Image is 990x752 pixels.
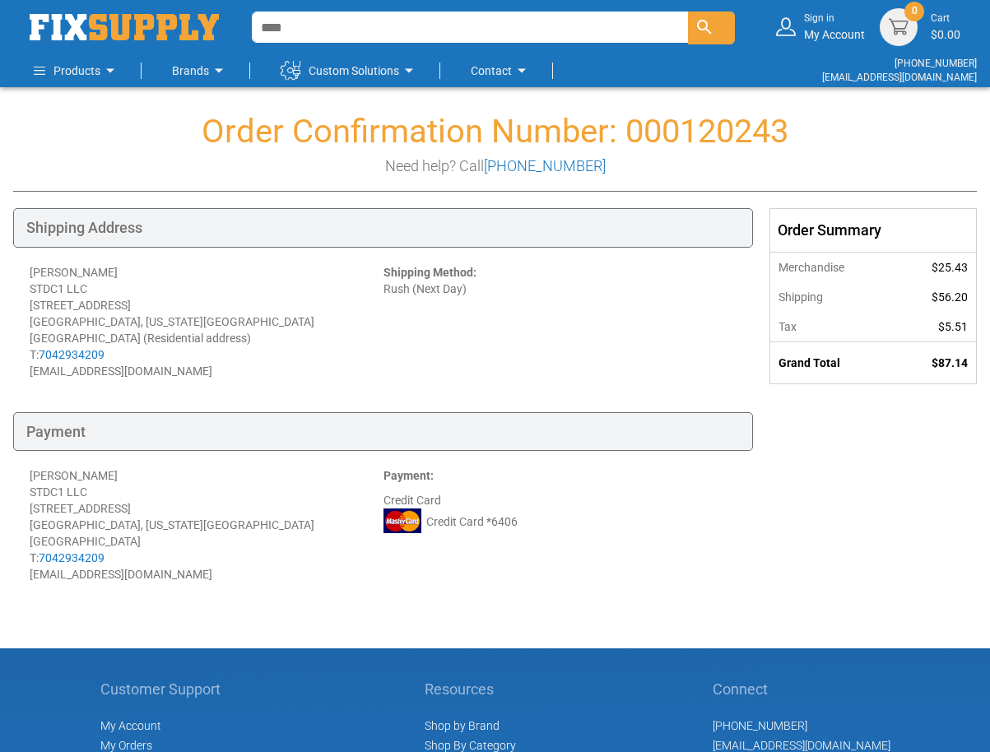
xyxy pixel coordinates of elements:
span: My Account [100,719,161,732]
small: Sign in [804,12,865,26]
div: Order Summary [770,209,976,252]
div: [PERSON_NAME] STDC1 LLC [STREET_ADDRESS] [GEOGRAPHIC_DATA], [US_STATE][GEOGRAPHIC_DATA] [GEOGRAPH... [30,264,383,379]
a: [PHONE_NUMBER] [895,58,977,69]
a: store logo [30,14,219,40]
a: [PHONE_NUMBER] [713,719,807,732]
h3: Need help? Call [13,158,977,174]
div: Credit Card [383,467,737,583]
div: Rush (Next Day) [383,264,737,379]
span: My Orders [100,739,152,752]
img: MC [383,508,421,533]
a: [EMAIL_ADDRESS][DOMAIN_NAME] [713,739,890,752]
span: Credit Card *6406 [426,513,518,530]
span: $56.20 [932,290,968,304]
h5: Connect [713,681,890,698]
strong: Grand Total [779,356,840,369]
strong: Payment: [383,469,434,482]
span: $0.00 [931,28,960,41]
a: Products [34,54,120,87]
span: $87.14 [932,356,968,369]
a: 7042934209 [39,348,105,361]
a: Custom Solutions [281,54,419,87]
strong: Shipping Method: [383,266,476,279]
a: Shop By Category [425,739,516,752]
a: 7042934209 [39,551,105,564]
h5: Customer Support [100,681,230,698]
h5: Resources [425,681,518,698]
div: Shipping Address [13,208,753,248]
a: Shop by Brand [425,719,500,732]
th: Merchandise [770,252,895,282]
a: Brands [172,54,229,87]
a: [PHONE_NUMBER] [484,157,606,174]
th: Shipping [770,282,895,312]
img: Fix Industrial Supply [30,14,219,40]
small: Cart [931,12,960,26]
a: Contact [471,54,532,87]
div: Payment [13,412,753,452]
th: Tax [770,312,895,342]
div: My Account [804,12,865,42]
a: [EMAIL_ADDRESS][DOMAIN_NAME] [822,72,977,83]
span: $5.51 [938,320,968,333]
h1: Order Confirmation Number: 000120243 [13,114,977,150]
span: 0 [912,4,918,18]
span: $25.43 [932,261,968,274]
div: [PERSON_NAME] STDC1 LLC [STREET_ADDRESS] [GEOGRAPHIC_DATA], [US_STATE][GEOGRAPHIC_DATA] [GEOGRAPH... [30,467,383,583]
